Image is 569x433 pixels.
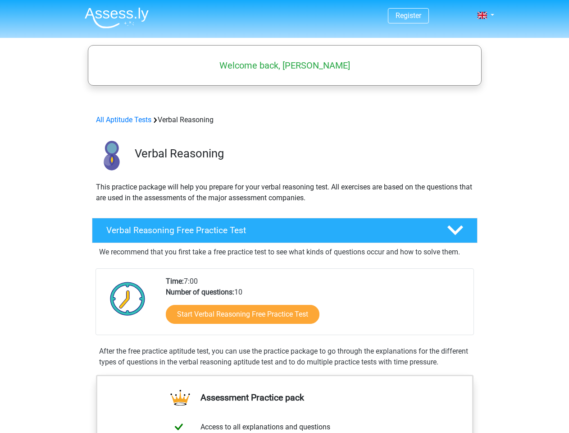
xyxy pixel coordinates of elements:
p: This practice package will help you prepare for your verbal reasoning test. All exercises are bas... [96,182,473,203]
div: 7:00 10 [159,276,473,335]
a: Register [396,11,421,20]
div: Verbal Reasoning [92,115,477,125]
b: Number of questions: [166,288,234,296]
h4: Verbal Reasoning Free Practice Test [106,225,432,235]
a: Start Verbal Reasoning Free Practice Test [166,305,319,324]
h3: Verbal Reasoning [135,147,470,161]
h5: Welcome back, [PERSON_NAME] [92,60,477,71]
img: Assessly [85,7,149,28]
img: Clock [105,276,150,321]
div: After the free practice aptitude test, you can use the practice package to go through the explana... [96,346,474,368]
p: We recommend that you first take a free practice test to see what kinds of questions occur and ho... [99,247,470,258]
a: All Aptitude Tests [96,115,151,124]
a: Verbal Reasoning Free Practice Test [88,218,481,243]
img: verbal reasoning [92,136,131,175]
b: Time: [166,277,184,286]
